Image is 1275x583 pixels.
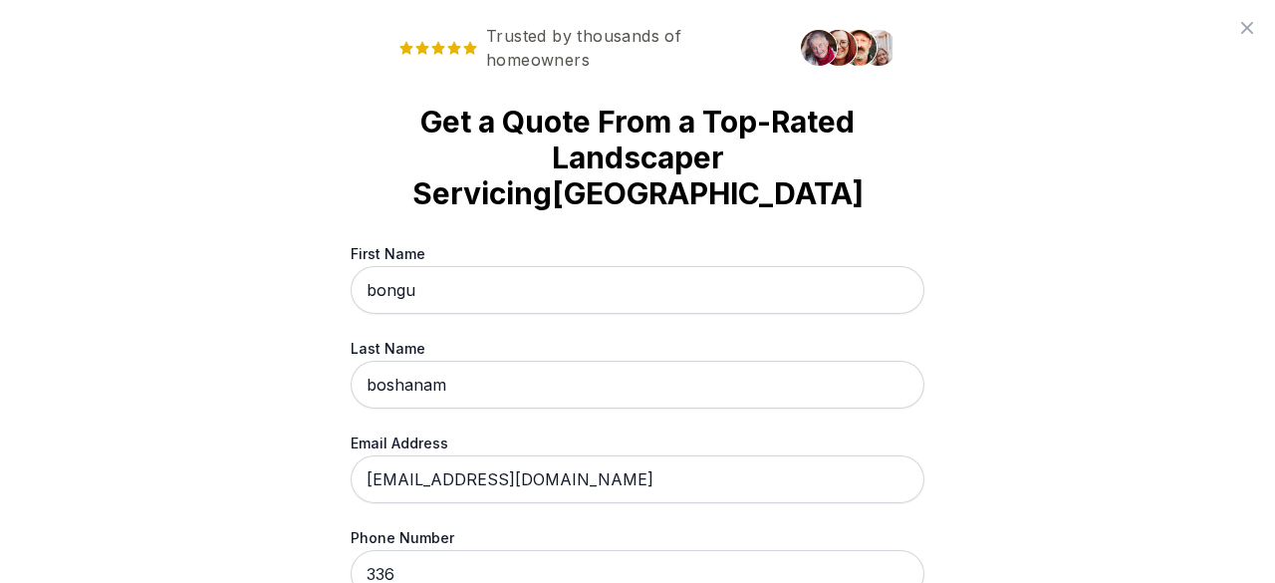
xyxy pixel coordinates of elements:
[382,24,789,72] span: Trusted by thousands of homeowners
[382,104,892,211] strong: Get a Quote From a Top-Rated Landscaper Servicing [GEOGRAPHIC_DATA]
[351,243,924,264] label: First Name
[351,338,924,359] label: Last Name
[351,455,924,503] input: me@gmail.com
[351,433,924,453] label: Email Address
[351,361,924,409] input: Last Name
[351,527,924,548] label: Phone Number
[351,266,924,314] input: First Name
